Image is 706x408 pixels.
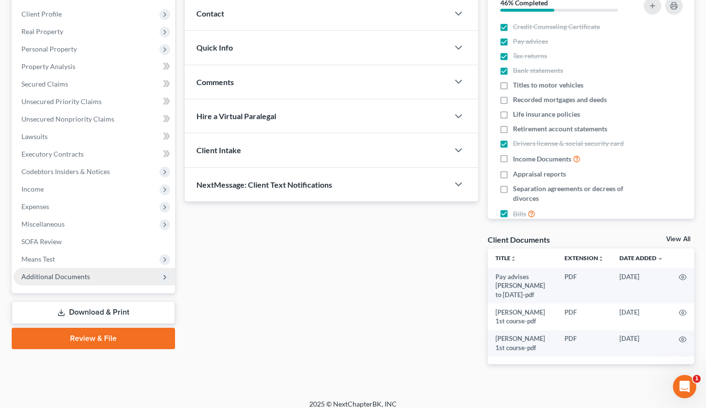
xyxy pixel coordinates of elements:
[21,132,48,141] span: Lawsuits
[612,303,671,330] td: [DATE]
[565,254,604,262] a: Extensionunfold_more
[488,330,557,357] td: [PERSON_NAME] 1st course-pdf
[693,375,701,383] span: 1
[513,124,607,134] span: Retirement account statements
[21,237,62,246] span: SOFA Review
[488,303,557,330] td: [PERSON_NAME] 1st course-pdf
[513,139,624,148] span: Drivers license & social security card
[196,180,332,189] span: NextMessage: Client Text Notifications
[14,128,175,145] a: Lawsuits
[196,145,241,155] span: Client Intake
[196,111,276,121] span: Hire a Virtual Paralegal
[598,256,604,262] i: unfold_more
[657,256,663,262] i: expand_more
[666,236,690,243] a: View All
[21,115,114,123] span: Unsecured Nonpriority Claims
[513,109,580,119] span: Life insurance policies
[557,330,612,357] td: PDF
[21,10,62,18] span: Client Profile
[513,209,526,219] span: Bills
[513,154,571,164] span: Income Documents
[488,268,557,303] td: Pay advises [PERSON_NAME] to [DATE]-pdf
[14,233,175,250] a: SOFA Review
[21,220,65,228] span: Miscellaneous
[21,255,55,263] span: Means Test
[196,9,224,18] span: Contact
[513,169,566,179] span: Appraisal reports
[557,268,612,303] td: PDF
[14,110,175,128] a: Unsecured Nonpriority Claims
[196,43,233,52] span: Quick Info
[513,22,600,32] span: Credit Counseling Certificate
[513,36,548,46] span: Pay advices
[513,51,547,61] span: Tax returns
[14,145,175,163] a: Executory Contracts
[21,167,110,176] span: Codebtors Insiders & Notices
[612,330,671,357] td: [DATE]
[557,303,612,330] td: PDF
[14,58,175,75] a: Property Analysis
[513,95,607,105] span: Recorded mortgages and deeds
[513,80,583,90] span: Titles to motor vehicles
[14,75,175,93] a: Secured Claims
[511,256,516,262] i: unfold_more
[21,45,77,53] span: Personal Property
[488,234,550,245] div: Client Documents
[21,272,90,281] span: Additional Documents
[12,301,175,324] a: Download & Print
[21,62,75,71] span: Property Analysis
[21,150,84,158] span: Executory Contracts
[612,268,671,303] td: [DATE]
[21,185,44,193] span: Income
[21,97,102,106] span: Unsecured Priority Claims
[21,27,63,35] span: Real Property
[673,375,696,398] iframe: Intercom live chat
[196,77,234,87] span: Comments
[619,254,663,262] a: Date Added expand_more
[21,202,49,211] span: Expenses
[495,254,516,262] a: Titleunfold_more
[513,66,563,75] span: Bank statements
[21,80,68,88] span: Secured Claims
[14,93,175,110] a: Unsecured Priority Claims
[513,184,635,203] span: Separation agreements or decrees of divorces
[12,328,175,349] a: Review & File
